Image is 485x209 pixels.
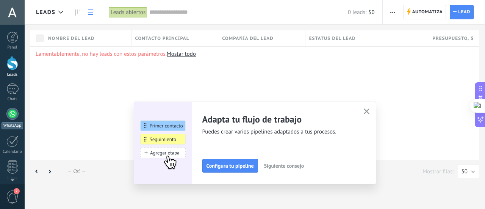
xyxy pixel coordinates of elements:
span: Configura tu pipeline [207,163,254,168]
p: Lamentablemente, no hay leads con estos parámetros. [36,50,474,58]
span: Copilot [477,95,484,113]
button: Configura tu pipeline [202,159,258,173]
div: WhatsApp [2,122,23,129]
span: Leads [36,9,55,16]
button: Más [387,5,398,19]
span: Automatiza [412,5,443,19]
div: Calendario [2,149,23,154]
div: Panel [2,45,23,50]
a: Lead [450,5,474,19]
div: Chats [2,97,23,102]
span: Contacto principal [135,35,189,42]
span: 50 [462,168,468,175]
button: 50 [458,165,479,178]
div: Leads [2,72,23,77]
span: Compañía del lead [222,35,274,42]
span: Presupuesto , $ [432,35,474,42]
span: Estatus del lead [309,35,356,42]
span: 2 [14,188,20,194]
h2: Adapta tu flujo de trabajo [202,113,355,125]
button: Siguiente consejo [261,160,307,171]
span: Nombre del lead [48,35,95,42]
a: Lista [84,5,97,20]
a: Automatiza [403,5,446,19]
a: Mostar todo [167,50,196,58]
div: ← Ctrl → [67,168,85,174]
span: 0 leads: [348,9,366,16]
span: $0 [368,9,374,16]
span: Puedes crear varios pipelines adaptados a tus procesos. [202,128,355,136]
div: Leads abiertos [109,7,147,18]
p: Mostrar filas: [422,168,454,175]
span: Lead [458,5,470,19]
span: Siguiente consejo [264,163,304,168]
a: Leads [71,5,84,20]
